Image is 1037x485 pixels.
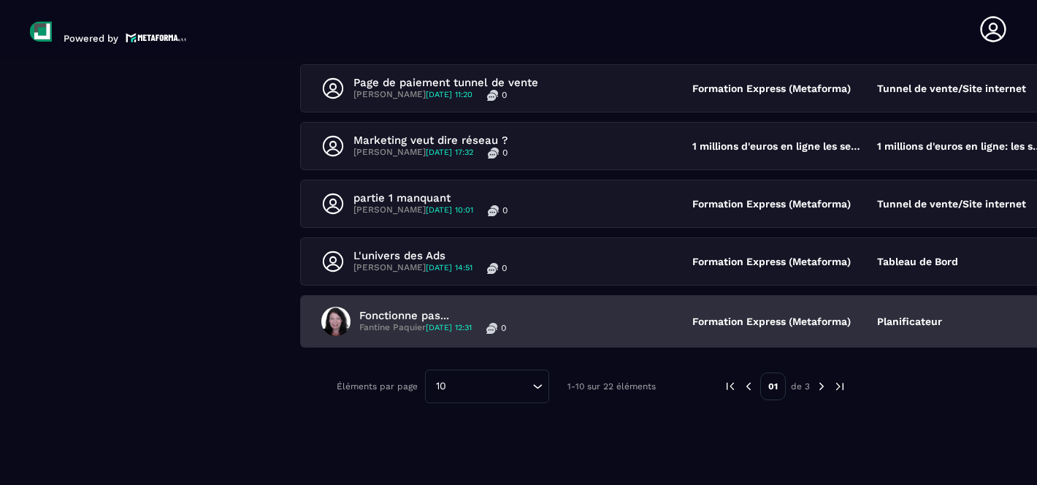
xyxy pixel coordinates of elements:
[359,322,472,334] p: Fantine Paquier
[877,256,958,267] p: Tableau de Bord
[502,89,507,101] p: 0
[502,262,507,274] p: 0
[724,380,737,393] img: prev
[353,249,507,262] p: L'univers des Ads
[502,205,508,216] p: 0
[567,381,656,392] p: 1-10 sur 22 éléments
[815,380,828,393] img: next
[353,89,472,101] p: [PERSON_NAME]
[353,76,538,89] p: Page de paiement tunnel de vente
[791,381,810,392] p: de 3
[64,33,118,44] p: Powered by
[833,380,846,393] img: next
[359,309,506,322] p: Fonctionne pas...
[29,20,53,44] img: logo-branding
[353,147,473,159] p: [PERSON_NAME]
[877,83,1026,94] p: Tunnel de vente/Site internet
[877,198,1026,210] p: Tunnel de vente/Site internet
[426,323,472,332] span: [DATE] 12:31
[353,134,508,147] p: Marketing veut dire réseau ?
[692,140,863,152] p: 1 millions d'euros en ligne les secrets
[692,256,863,267] p: Formation Express (Metaforma)
[692,316,863,327] p: Formation Express (Metaforma)
[426,90,472,99] span: [DATE] 11:20
[877,316,942,327] p: Planificateur
[353,262,472,274] p: [PERSON_NAME]
[742,380,755,393] img: prev
[501,322,506,334] p: 0
[451,378,529,394] input: Search for option
[692,198,863,210] p: Formation Express (Metaforma)
[425,370,549,403] div: Search for option
[431,378,451,394] span: 10
[353,205,473,216] p: [PERSON_NAME]
[502,147,508,159] p: 0
[426,148,473,157] span: [DATE] 17:32
[426,205,473,215] span: [DATE] 10:01
[337,381,418,392] p: Éléments par page
[353,191,508,205] p: partie 1 manquant
[760,373,786,400] p: 01
[692,83,863,94] p: Formation Express (Metaforma)
[126,31,187,44] img: logo
[426,263,472,272] span: [DATE] 14:51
